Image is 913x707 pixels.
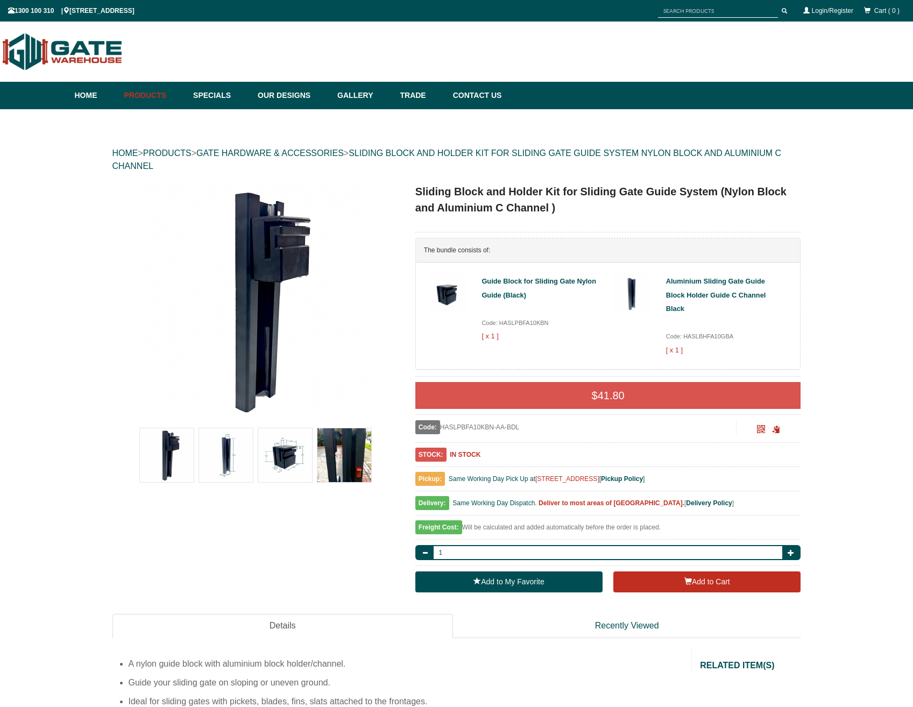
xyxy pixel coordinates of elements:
[129,654,684,673] li: A nylon guide block with aluminium block holder/channel.
[601,475,643,483] a: Pickup Policy
[415,521,801,540] div: Will be calculated and added automatically before the order is placed.
[415,472,445,486] span: Pickup:
[453,614,801,638] a: Recently Viewed
[482,277,596,299] a: Guide Block for Sliding Gate Nylon Guide (Black)
[112,149,782,171] a: SLIDING BLOCK AND HOLDER KIT FOR SLIDING GATE GUIDE SYSTEM NYLON BLOCK AND ALUMINIUM C CHANNEL
[450,451,480,458] b: IN STOCK
[415,571,603,593] a: Add to My Favorite
[757,427,765,434] a: Click to enlarge and scan to share.
[112,149,138,158] a: HOME
[140,428,194,482] img: Sliding Block and Holder Kit for Sliding Gate Guide System (Nylon Block and Aluminium C Channel )
[143,149,192,158] a: PRODUCTS
[613,571,801,593] button: Add to Cart
[415,520,462,534] span: Freight Cost:
[188,82,252,109] a: Specials
[539,499,684,507] b: Deliver to most areas of [GEOGRAPHIC_DATA].
[535,475,599,483] a: [STREET_ADDRESS]
[416,238,801,263] div: The bundle consists of:
[772,426,780,434] span: Click to copy the URL
[666,333,733,340] span: Code: HASLBHFA10GBA
[666,277,766,313] a: Aluminium Sliding Gate Guide Block Holder Guide C Channel Black
[666,346,683,354] strong: [ x 1 ]
[658,4,778,18] input: SEARCH PRODUCTS
[686,499,732,507] a: Delivery Policy
[137,183,374,420] img: Sliding Block and Holder Kit for Sliding Gate Guide System (Nylon Block and Aluminium C Channel )...
[394,82,447,109] a: Trade
[874,7,900,15] span: Cart ( 0 )
[415,448,447,462] span: STOCK:
[415,183,801,216] h1: Sliding Block and Holder Kit for Sliding Gate Guide System (Nylon Block and Aluminium C Channel )
[258,428,312,482] img: Sliding Block and Holder Kit for Sliding Gate Guide System (Nylon Block and Aluminium C Channel )
[449,475,645,483] span: Same Working Day Pick Up at [ ]
[415,382,801,409] div: $
[812,7,853,15] a: Login/Register
[112,614,453,638] a: Details
[598,390,625,401] span: 41.80
[482,332,498,340] strong: [ x 1 ]
[415,496,449,510] span: Delivery:
[415,420,440,434] span: Code:
[196,149,344,158] a: GATE HARDWARE & ACCESSORIES
[112,136,801,183] div: > > >
[415,420,737,434] div: HASLPBFA10KBN-AA-BDL
[332,82,394,109] a: Gallery
[8,7,135,15] span: 1300 100 310 | [STREET_ADDRESS]
[452,499,537,507] span: Same Working Day Dispatch.
[428,274,466,313] img: guide-block-for-sliding-gate-nylon-guide-black-202493020362-its_thumb_small.jpg
[114,183,398,420] a: Sliding Block and Holder Kit for Sliding Gate Guide System (Nylon Block and Aluminium C Channel )...
[482,320,548,326] span: Code: HASLPBFA10KBN
[129,673,684,692] li: Guide your sliding gate on sloping or uneven ground.
[415,497,801,515] div: [ ]
[199,428,253,482] img: Sliding Block and Holder Kit for Sliding Gate Guide System (Nylon Block and Aluminium C Channel )
[252,82,332,109] a: Our Designs
[75,82,119,109] a: Home
[448,82,502,109] a: Contact Us
[119,82,188,109] a: Products
[700,660,801,671] h2: RELATED ITEM(S)
[317,428,371,482] img: Sliding Block and Holder Kit for Sliding Gate Guide System (Nylon Block and Aluminium C Channel )
[612,274,650,313] img: aluminium-sliding-gate-guide-block-holder-guide-c-channel-black-2024930203542-hai_thumb_small.jpg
